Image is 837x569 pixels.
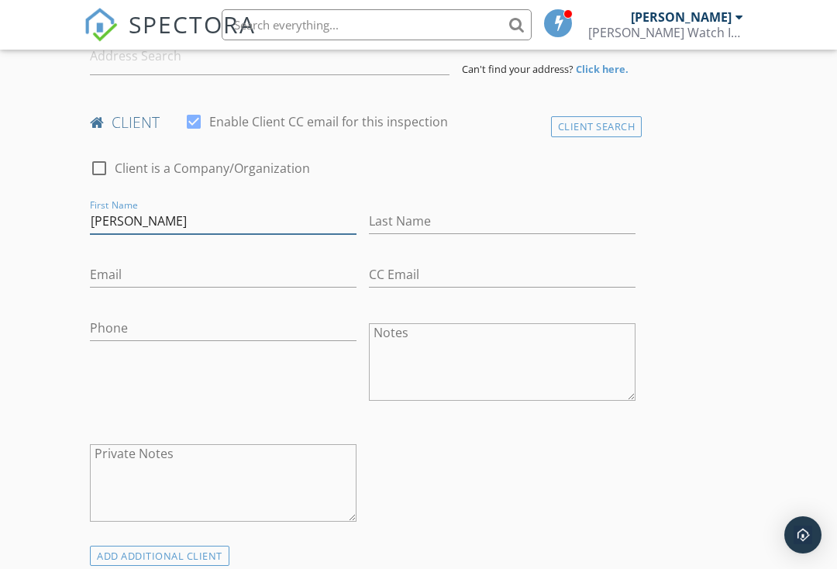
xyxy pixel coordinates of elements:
[129,8,256,40] span: SPECTORA
[784,516,821,553] div: Open Intercom Messenger
[90,37,449,75] input: Address Search
[90,546,229,567] div: ADD ADDITIONAL client
[551,116,642,137] div: Client Search
[576,62,629,76] strong: Click here.
[631,9,732,25] div: [PERSON_NAME]
[209,114,448,129] label: Enable Client CC email for this inspection
[588,25,743,40] div: Sheppard's Watch Inspections
[84,8,118,42] img: The Best Home Inspection Software - Spectora
[222,9,532,40] input: Search everything...
[115,160,310,176] label: Client is a Company/Organization
[462,62,573,76] span: Can't find your address?
[84,21,256,53] a: SPECTORA
[90,112,635,133] h4: client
